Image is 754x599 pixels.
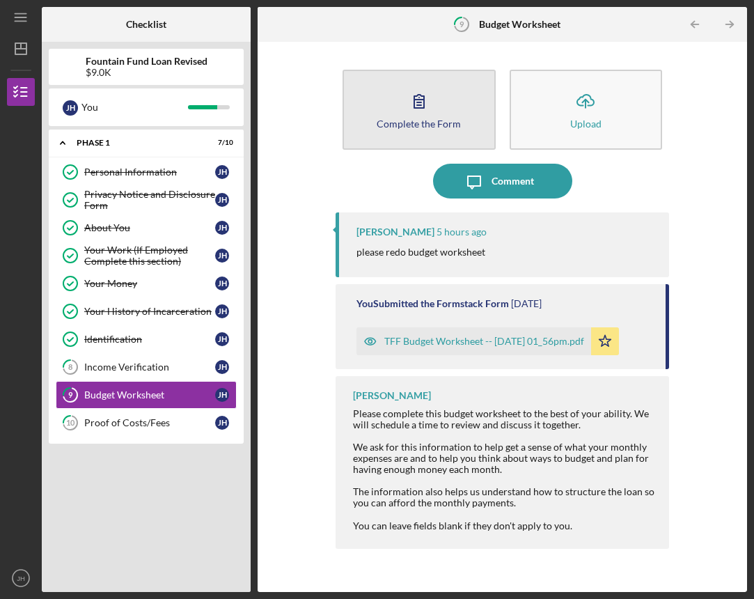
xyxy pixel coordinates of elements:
[437,226,487,238] time: 2025-09-03 15:08
[56,409,237,437] a: 10Proof of Costs/FeesJH
[511,298,542,309] time: 2025-02-10 18:56
[460,20,464,29] tspan: 9
[356,298,509,309] div: You Submitted the Formstack Form
[84,222,215,233] div: About You
[215,193,229,207] div: J H
[492,164,534,199] div: Comment
[84,361,215,373] div: Income Verification
[479,19,560,30] b: Budget Worksheet
[84,166,215,178] div: Personal Information
[56,353,237,381] a: 8Income VerificationJH
[215,304,229,318] div: J H
[66,419,75,428] tspan: 10
[56,325,237,353] a: IdentificationJH
[56,158,237,186] a: Personal InformationJH
[215,416,229,430] div: J H
[77,139,198,147] div: Phase 1
[84,278,215,289] div: Your Money
[433,164,572,199] button: Comment
[84,417,215,428] div: Proof of Costs/Fees
[7,564,35,592] button: JH
[56,214,237,242] a: About YouJH
[56,381,237,409] a: 9Budget WorksheetJH
[510,70,662,150] button: Upload
[56,297,237,325] a: Your History of IncarcerationJH
[84,389,215,400] div: Budget Worksheet
[215,388,229,402] div: J H
[84,189,215,211] div: Privacy Notice and Disclosure Form
[356,226,434,238] div: [PERSON_NAME]
[86,56,207,67] b: Fountain Fund Loan Revised
[68,363,72,372] tspan: 8
[86,67,207,78] div: $9.0K
[215,249,229,263] div: J H
[84,306,215,317] div: Your History of Incarceration
[570,118,602,129] div: Upload
[215,360,229,374] div: J H
[208,139,233,147] div: 7 / 10
[56,242,237,270] a: Your Work (If Employed Complete this section)JH
[84,244,215,267] div: Your Work (If Employed Complete this section)
[56,186,237,214] a: Privacy Notice and Disclosure FormJH
[384,336,584,347] div: TFF Budget Worksheet -- [DATE] 01_56pm.pdf
[84,334,215,345] div: Identification
[68,391,73,400] tspan: 9
[17,575,25,582] text: JH
[215,221,229,235] div: J H
[56,270,237,297] a: Your MoneyJH
[353,408,654,531] div: Please complete this budget worksheet to the best of your ability. We will schedule a time to rev...
[215,277,229,290] div: J H
[356,327,619,355] button: TFF Budget Worksheet -- [DATE] 01_56pm.pdf
[63,100,78,116] div: J H
[353,390,431,401] div: [PERSON_NAME]
[377,118,461,129] div: Complete the Form
[343,70,495,150] button: Complete the Form
[215,332,229,346] div: J H
[126,19,166,30] b: Checklist
[356,244,485,260] p: please redo budget worksheet
[81,95,188,119] div: You
[215,165,229,179] div: J H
